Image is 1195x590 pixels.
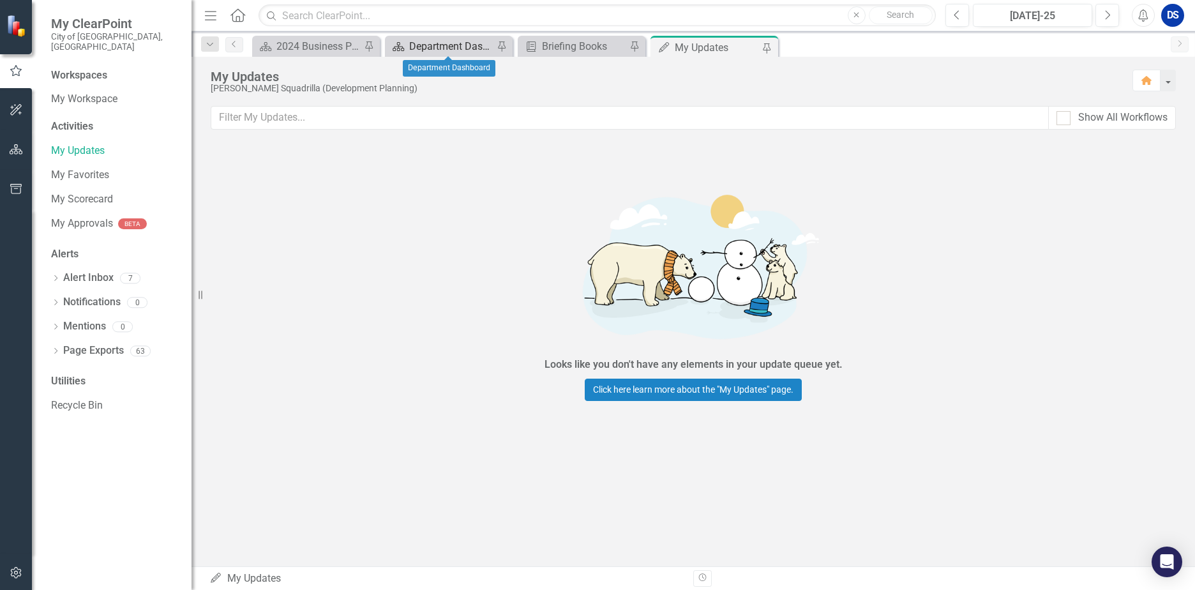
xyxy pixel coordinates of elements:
[112,321,133,332] div: 0
[130,345,151,356] div: 63
[51,398,179,413] a: Recycle Bin
[51,68,107,83] div: Workspaces
[51,247,179,262] div: Alerts
[63,271,114,285] a: Alert Inbox
[675,40,759,56] div: My Updates
[211,70,1120,84] div: My Updates
[1078,110,1168,125] div: Show All Workflows
[6,15,29,37] img: ClearPoint Strategy
[211,106,1049,130] input: Filter My Updates...
[276,38,361,54] div: 2024 Business Plan Quarterly Dashboard
[51,92,179,107] a: My Workspace
[388,38,493,54] a: Department Dashboard
[209,571,684,586] div: My Updates
[51,144,179,158] a: My Updates
[977,8,1088,24] div: [DATE]-25
[1152,547,1182,577] div: Open Intercom Messenger
[502,177,885,354] img: Getting started
[63,295,121,310] a: Notifications
[51,374,179,389] div: Utilities
[51,31,179,52] small: City of [GEOGRAPHIC_DATA], [GEOGRAPHIC_DATA]
[585,379,802,401] a: Click here learn more about the "My Updates" page.
[1161,4,1184,27] button: DS
[127,297,147,308] div: 0
[869,6,933,24] button: Search
[63,344,124,358] a: Page Exports
[887,10,914,20] span: Search
[403,60,495,77] div: Department Dashboard
[51,16,179,31] span: My ClearPoint
[51,119,179,134] div: Activities
[409,38,493,54] div: Department Dashboard
[259,4,936,27] input: Search ClearPoint...
[51,168,179,183] a: My Favorites
[545,358,843,372] div: Looks like you don't have any elements in your update queue yet.
[255,38,361,54] a: 2024 Business Plan Quarterly Dashboard
[211,84,1120,93] div: [PERSON_NAME] Squadrilla (Development Planning)
[63,319,106,334] a: Mentions
[118,218,147,229] div: BETA
[120,273,140,284] div: 7
[51,216,113,231] a: My Approvals
[542,38,626,54] div: Briefing Books
[521,38,626,54] a: Briefing Books
[51,192,179,207] a: My Scorecard
[973,4,1092,27] button: [DATE]-25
